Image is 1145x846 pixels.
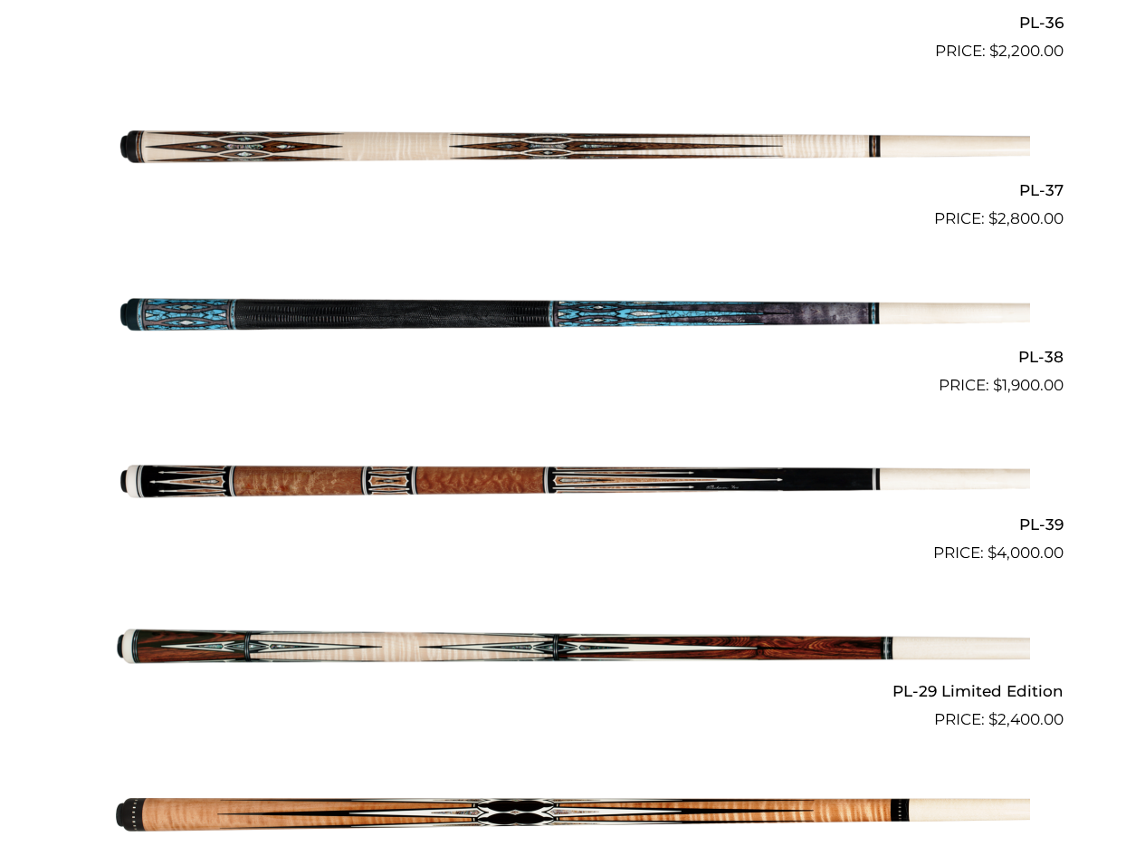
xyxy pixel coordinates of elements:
[988,209,1064,227] bdi: 2,800.00
[82,238,1064,398] a: PL-38 $1,900.00
[989,42,1064,60] bdi: 2,200.00
[116,71,1030,223] img: PL-37
[988,209,997,227] span: $
[82,173,1064,207] h2: PL-37
[82,572,1064,732] a: PL-29 Limited Edition $2,400.00
[82,675,1064,708] h2: PL-29 Limited Edition
[82,341,1064,374] h2: PL-38
[116,572,1030,725] img: PL-29 Limited Edition
[988,543,997,562] span: $
[82,6,1064,40] h2: PL-36
[989,42,998,60] span: $
[993,376,1002,394] span: $
[988,710,997,728] span: $
[116,238,1030,390] img: PL-38
[988,710,1064,728] bdi: 2,400.00
[988,543,1064,562] bdi: 4,000.00
[116,405,1030,557] img: PL-39
[82,71,1064,230] a: PL-37 $2,800.00
[82,405,1064,564] a: PL-39 $4,000.00
[993,376,1064,394] bdi: 1,900.00
[82,507,1064,541] h2: PL-39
